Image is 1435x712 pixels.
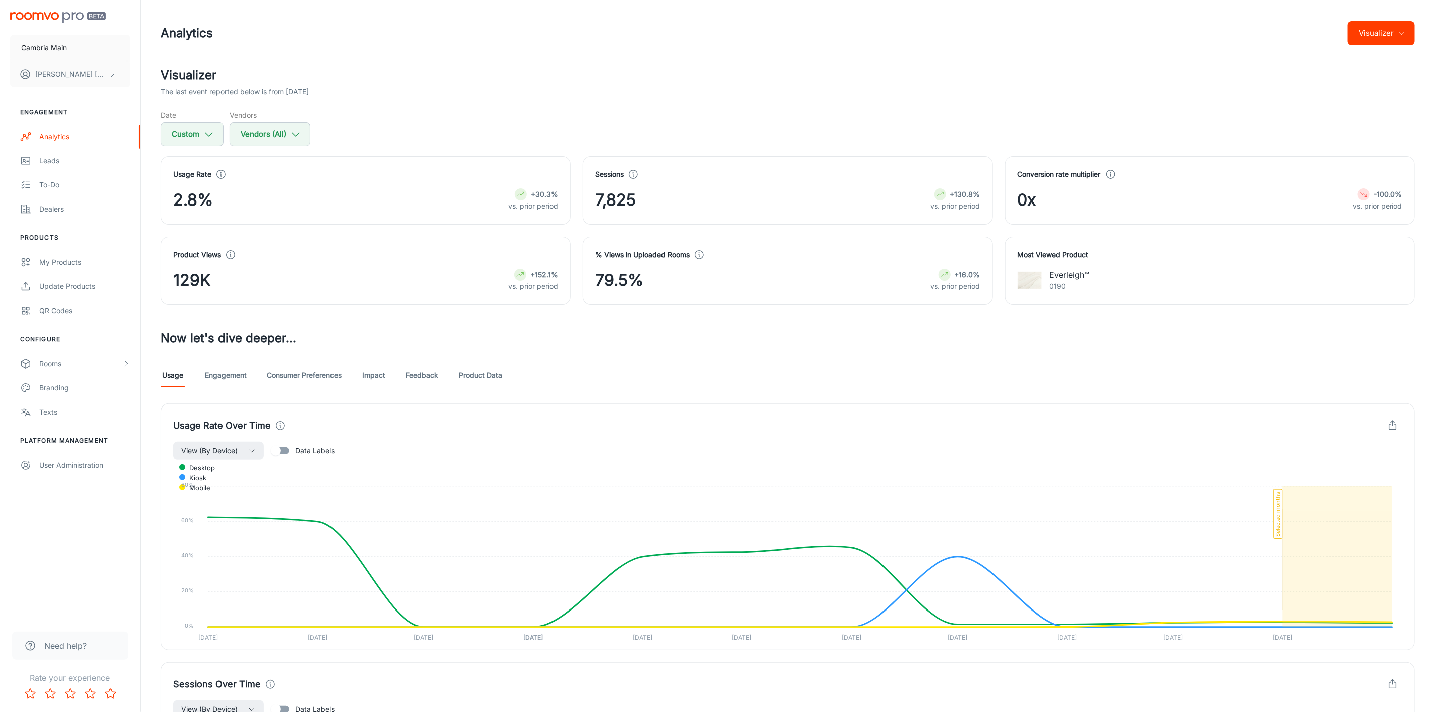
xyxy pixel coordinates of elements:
[267,363,342,387] a: Consumer Preferences
[931,281,980,292] p: vs. prior period
[60,684,80,704] button: Rate 3 star
[459,363,502,387] a: Product Data
[182,587,194,594] tspan: 20%
[39,358,122,369] div: Rooms
[173,677,261,691] h4: Sessions Over Time
[80,684,100,704] button: Rate 4 star
[39,179,130,190] div: To-do
[39,204,130,215] div: Dealers
[1018,249,1402,260] h4: Most Viewed Product
[595,188,636,212] span: 7,825
[1050,269,1090,281] p: Everleigh™
[1353,200,1402,212] p: vs. prior period
[406,363,438,387] a: Feedback
[20,684,40,704] button: Rate 1 star
[182,473,206,482] span: kiosk
[40,684,60,704] button: Rate 2 star
[531,190,558,198] strong: +30.3%
[161,110,224,120] h5: Date
[198,634,218,641] tspan: [DATE]
[1273,634,1292,641] tspan: [DATE]
[530,270,558,279] strong: +152.1%
[955,270,980,279] strong: +16.0%
[182,483,210,492] span: mobile
[35,69,106,80] p: [PERSON_NAME] [PERSON_NAME]
[21,42,67,53] p: Cambria Main
[39,281,130,292] div: Update Products
[173,249,221,260] h4: Product Views
[1018,268,1042,292] img: Everleigh™
[39,382,130,393] div: Branding
[205,363,247,387] a: Engagement
[100,684,121,704] button: Rate 5 star
[161,363,185,387] a: Usage
[39,131,130,142] div: Analytics
[8,672,132,684] p: Rate your experience
[595,249,690,260] h4: % Views in Uploaded Rooms
[10,61,130,87] button: [PERSON_NAME] [PERSON_NAME]
[295,445,335,456] span: Data Labels
[173,188,213,212] span: 2.8%
[508,200,558,212] p: vs. prior period
[308,634,327,641] tspan: [DATE]
[931,200,980,212] p: vs. prior period
[842,634,861,641] tspan: [DATE]
[948,634,967,641] tspan: [DATE]
[1018,169,1101,180] h4: Conversion rate multiplier
[1374,190,1402,198] strong: -100.0%
[182,481,194,488] tspan: 80%
[161,86,309,97] p: The last event reported below is from [DATE]
[161,66,1415,84] h2: Visualizer
[39,257,130,268] div: My Products
[182,552,194,559] tspan: 40%
[182,517,194,524] tspan: 60%
[173,169,211,180] h4: Usage Rate
[230,110,310,120] h5: Vendors
[161,329,1415,347] h3: Now let's dive deeper...
[1018,188,1036,212] span: 0x
[362,363,386,387] a: Impact
[1163,634,1183,641] tspan: [DATE]
[44,640,87,652] span: Need help?
[39,460,130,471] div: User Administration
[732,634,752,641] tspan: [DATE]
[633,634,653,641] tspan: [DATE]
[173,268,211,292] span: 129K
[508,281,558,292] p: vs. prior period
[181,445,238,457] span: View (By Device)
[39,155,130,166] div: Leads
[173,419,271,433] h4: Usage Rate Over Time
[39,406,130,418] div: Texts
[39,305,130,316] div: QR Codes
[161,24,213,42] h1: Analytics
[595,169,624,180] h4: Sessions
[182,463,215,472] span: desktop
[185,622,194,629] tspan: 0%
[1050,281,1090,292] p: 0190
[414,634,433,641] tspan: [DATE]
[1057,634,1077,641] tspan: [DATE]
[950,190,980,198] strong: +130.8%
[10,35,130,61] button: Cambria Main
[230,122,310,146] button: Vendors (All)
[595,268,643,292] span: 79.5%
[1348,21,1415,45] button: Visualizer
[161,122,224,146] button: Custom
[523,634,543,641] tspan: [DATE]
[173,442,264,460] button: View (By Device)
[10,12,106,23] img: Roomvo PRO Beta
